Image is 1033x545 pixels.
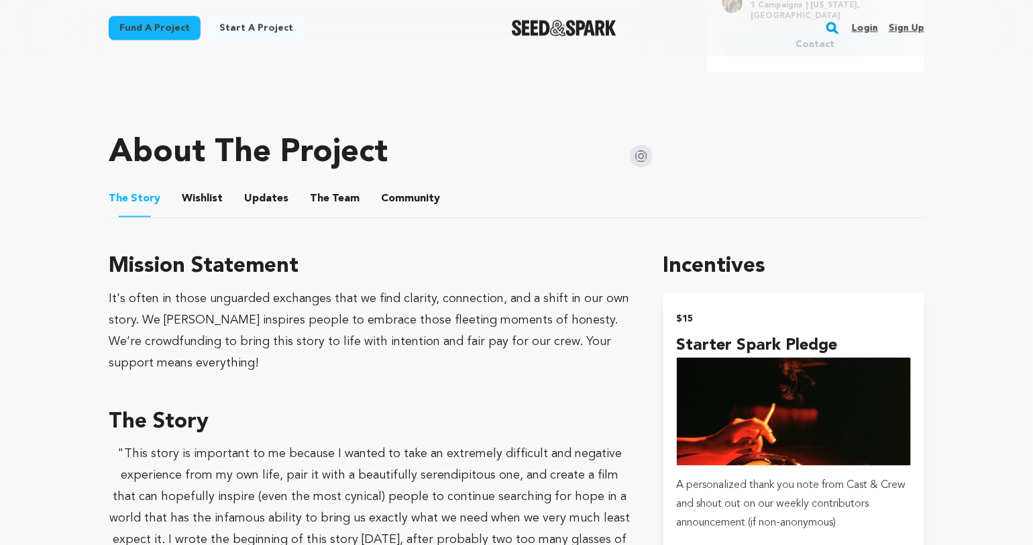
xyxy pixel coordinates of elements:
img: incentive [677,358,911,466]
h3: The Story [109,406,631,438]
a: Fund a project [109,16,201,40]
span: Community [381,191,440,207]
div: It's often in those unguarded exchanges that we find clarity, connection, and a shift in our own ... [109,288,631,374]
span: Team [310,191,360,207]
span: Story [109,191,160,207]
img: Seed&Spark Instagram Icon [630,145,653,168]
span: The [310,191,329,207]
img: Seed&Spark Logo Dark Mode [512,20,617,36]
span: The [109,191,128,207]
span: Wishlist [182,191,223,207]
h1: About The Project [109,137,388,169]
a: Login [852,17,878,39]
a: Sign up [889,17,924,39]
a: Seed&Spark Homepage [512,20,617,36]
p: A personalized thank you note from Cast & Crew and shout out on our weekly contributors announcem... [677,477,911,533]
h4: Starter Spark Pledge [677,334,911,358]
span: Updates [244,191,288,207]
a: Start a project [209,16,304,40]
h2: $15 [677,309,911,328]
h1: Incentives [663,250,924,283]
h3: Mission Statement [109,250,631,283]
